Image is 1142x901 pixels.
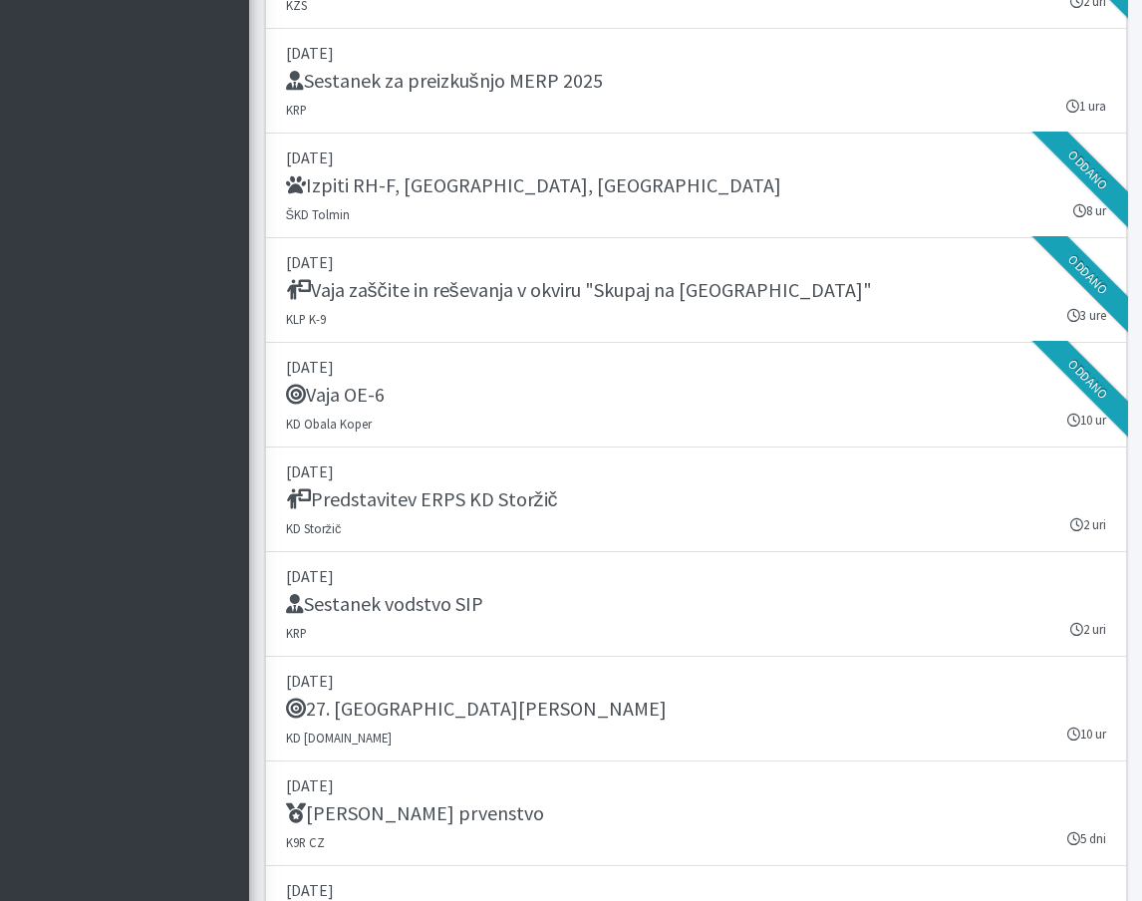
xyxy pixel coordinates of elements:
[1070,515,1106,534] small: 2 uri
[286,383,385,407] h5: Vaja OE-6
[1067,725,1106,744] small: 10 ur
[1066,97,1106,116] small: 1 ura
[265,448,1127,552] a: [DATE] Predstavitev ERPS KD Storžič KD Storžič 2 uri
[286,487,558,511] h5: Predstavitev ERPS KD Storžič
[286,102,307,118] small: KRP
[286,250,1106,274] p: [DATE]
[286,834,325,850] small: K9R CZ
[286,146,1106,169] p: [DATE]
[286,625,307,641] small: KRP
[286,206,351,222] small: ŠKD Tolmin
[286,669,1106,693] p: [DATE]
[265,29,1127,134] a: [DATE] Sestanek za preizkušnjo MERP 2025 KRP 1 ura
[265,761,1127,866] a: [DATE] [PERSON_NAME] prvenstvo K9R CZ 5 dni
[286,801,544,825] h5: [PERSON_NAME] prvenstvo
[1070,620,1106,639] small: 2 uri
[265,657,1127,761] a: [DATE] 27. [GEOGRAPHIC_DATA][PERSON_NAME] KD [DOMAIN_NAME] 10 ur
[286,41,1106,65] p: [DATE]
[1067,829,1106,848] small: 5 dni
[286,355,1106,379] p: [DATE]
[286,773,1106,797] p: [DATE]
[286,520,342,536] small: KD Storžič
[286,311,326,327] small: KLP K-9
[286,69,603,93] h5: Sestanek za preizkušnjo MERP 2025
[286,278,872,302] h5: Vaja zaščite in reševanja v okviru "Skupaj na [GEOGRAPHIC_DATA]"
[286,173,781,197] h5: Izpiti RH-F, [GEOGRAPHIC_DATA], [GEOGRAPHIC_DATA]
[265,238,1127,343] a: [DATE] Vaja zaščite in reševanja v okviru "Skupaj na [GEOGRAPHIC_DATA]" KLP K-9 3 ure Oddano
[286,416,372,432] small: KD Obala Koper
[286,459,1106,483] p: [DATE]
[286,592,483,616] h5: Sestanek vodstvo SIP
[286,697,667,721] h5: 27. [GEOGRAPHIC_DATA][PERSON_NAME]
[286,730,392,746] small: KD [DOMAIN_NAME]
[265,552,1127,657] a: [DATE] Sestanek vodstvo SIP KRP 2 uri
[265,134,1127,238] a: [DATE] Izpiti RH-F, [GEOGRAPHIC_DATA], [GEOGRAPHIC_DATA] ŠKD Tolmin 8 ur Oddano
[286,564,1106,588] p: [DATE]
[265,343,1127,448] a: [DATE] Vaja OE-6 KD Obala Koper 10 ur Oddano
